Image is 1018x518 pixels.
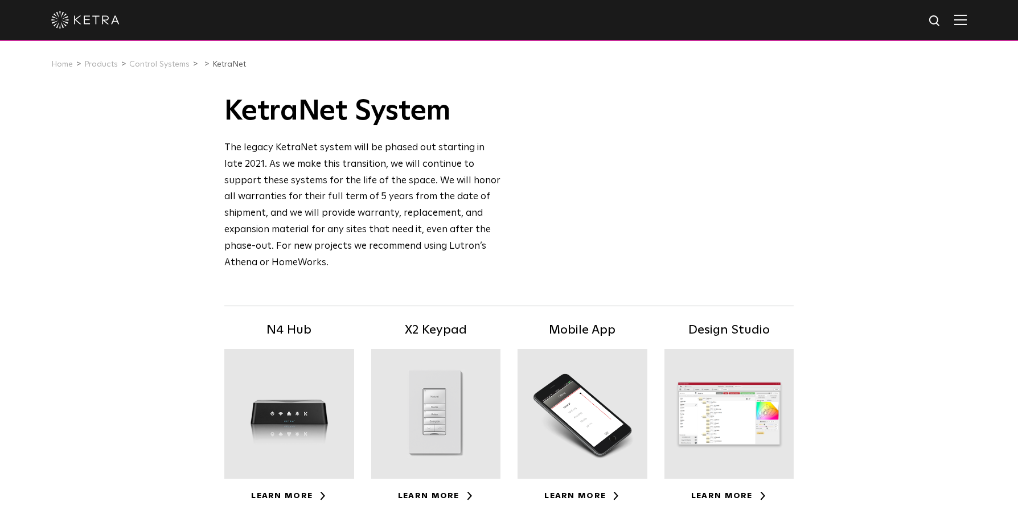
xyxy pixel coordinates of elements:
h5: Design Studio [664,320,794,340]
img: ketra-logo-2019-white [51,11,120,28]
a: Learn More [691,492,767,500]
a: Products [84,60,118,68]
a: Learn More [398,492,474,500]
h1: KetraNet System [224,94,502,129]
img: search icon [928,14,942,28]
h5: X2 Keypad [371,320,501,340]
a: Control Systems [129,60,190,68]
a: Learn More [544,492,620,500]
a: KetraNet [212,60,246,68]
a: Home [51,60,73,68]
img: Hamburger%20Nav.svg [954,14,967,25]
a: Learn More [251,492,327,500]
div: The legacy KetraNet system will be phased out starting in late 2021. As we make this transition, ... [224,140,502,272]
h5: N4 Hub [224,320,354,340]
h5: Mobile App [518,320,647,340]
